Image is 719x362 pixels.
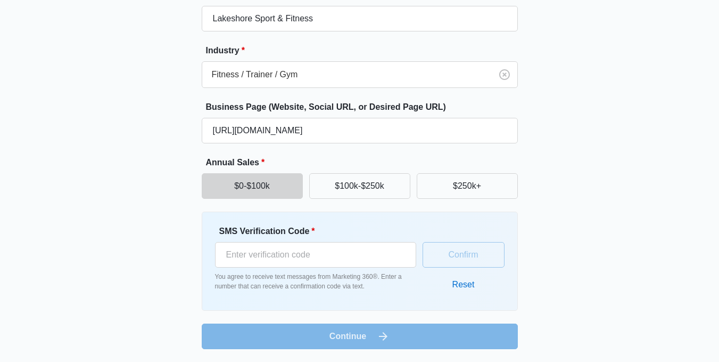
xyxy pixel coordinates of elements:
label: Annual Sales [206,156,522,169]
input: Enter verification code [215,242,416,268]
label: SMS Verification Code [219,225,420,238]
label: Industry [206,44,522,57]
input: e.g. Jane's Plumbing [202,6,518,31]
button: $250k+ [417,173,518,199]
button: Reset [442,272,485,297]
button: Clear [496,66,513,83]
button: $100k-$250k [309,173,410,199]
input: e.g. janesplumbing.com [202,118,518,143]
button: $0-$100k [202,173,303,199]
label: Business Page (Website, Social URL, or Desired Page URL) [206,101,522,114]
p: You agree to receive text messages from Marketing 360®. Enter a number that can receive a confirm... [215,272,416,291]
